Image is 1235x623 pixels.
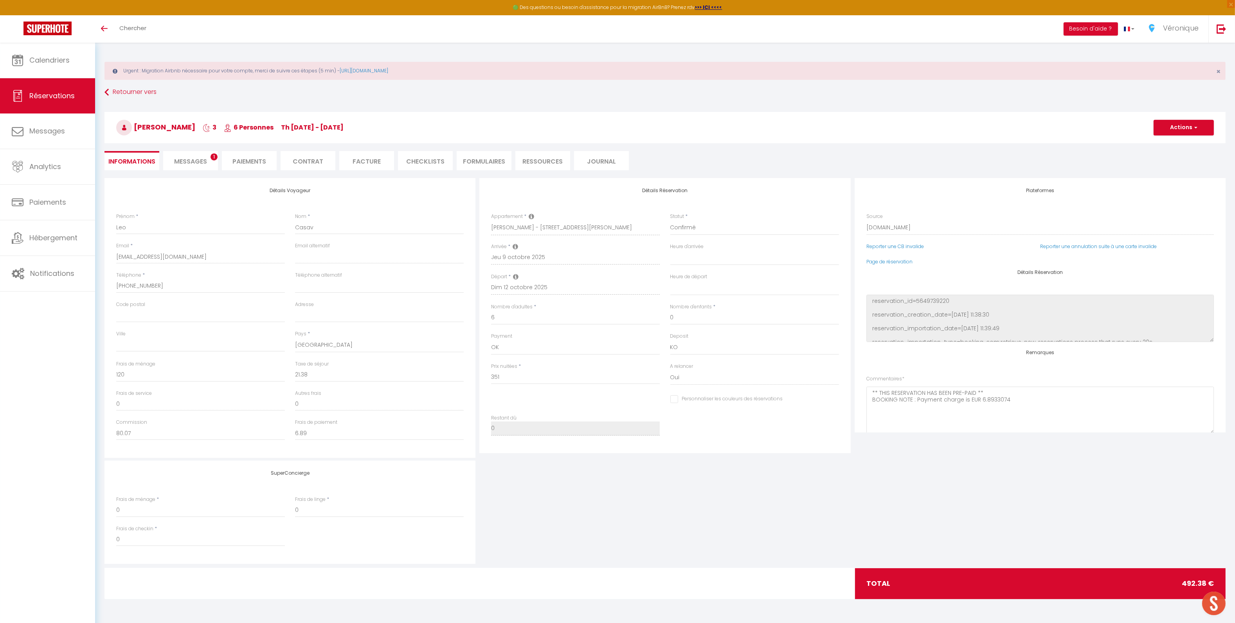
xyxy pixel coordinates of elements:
a: Reporter une annulation suite à une carte invalide [1040,243,1157,250]
span: Analytics [29,162,61,171]
li: CHECKLISTS [398,151,453,170]
label: Frais de ménage [116,496,155,503]
img: Super Booking [23,22,72,35]
a: [URL][DOMAIN_NAME] [340,67,388,74]
label: Départ [491,273,507,281]
span: 6 Personnes [224,123,274,132]
span: Chercher [119,24,146,32]
li: Facture [339,151,394,170]
h4: Détails Réservation [866,270,1214,275]
span: 3 [203,123,216,132]
label: Prix nuitées [491,363,517,370]
label: Commission [116,419,147,426]
label: Heure de départ [670,273,708,281]
span: [PERSON_NAME] [116,122,195,132]
label: Frais de paiement [295,419,337,426]
label: Prénom [116,213,135,220]
li: Paiements [222,151,277,170]
a: Page de réservation [866,258,913,265]
span: 1 [211,153,218,160]
div: total [855,568,1226,599]
label: Taxe de séjour [295,360,329,368]
label: Frais de service [116,390,152,397]
img: logout [1217,24,1226,34]
a: >>> ICI <<<< [695,4,722,11]
h4: SuperConcierge [116,470,464,476]
a: ... Véronique [1140,15,1208,43]
h4: Plateformes [866,188,1214,193]
span: Notifications [30,268,74,278]
label: Téléphone alternatif [295,272,342,279]
h4: Remarques [866,350,1214,355]
span: Messages [174,157,207,166]
button: Besoin d'aide ? [1064,22,1118,36]
label: Statut [670,213,684,220]
label: Frais de linge [295,496,326,503]
label: Email [116,242,129,250]
label: Ville [116,330,126,338]
label: Frais de ménage [116,360,155,368]
a: Retourner vers [104,85,1226,99]
label: Nombre d'enfants [670,303,712,311]
label: Arrivée [491,243,507,250]
label: Frais de checkin [116,525,153,533]
span: Th [DATE] - [DATE] [281,123,344,132]
span: Calendriers [29,55,70,65]
li: Ressources [515,151,570,170]
h4: Détails Réservation [491,188,839,193]
li: FORMULAIRES [457,151,511,170]
label: A relancer [670,363,693,370]
span: 492.38 € [1182,578,1214,589]
label: Heure d'arrivée [670,243,704,250]
label: Appartement [491,213,523,220]
label: Payment [491,333,512,340]
label: Autres frais [295,390,321,397]
li: Contrat [281,151,335,170]
span: Réservations [29,91,75,101]
label: Pays [295,330,306,338]
label: Téléphone [116,272,141,279]
label: Nombre d'adultes [491,303,533,311]
label: Code postal [116,301,145,308]
li: Journal [574,151,629,170]
span: Hébergement [29,233,77,243]
label: Source [866,213,883,220]
span: Messages [29,126,65,136]
span: Véronique [1163,23,1199,33]
div: Ouvrir le chat [1202,592,1226,615]
div: Urgent : Migration Airbnb nécessaire pour votre compte, merci de suivre ces étapes (5 min) - [104,62,1226,80]
button: Actions [1154,120,1214,135]
label: Deposit [670,333,689,340]
button: Close [1216,68,1221,75]
h4: Détails Voyageur [116,188,464,193]
label: Email alternatif [295,242,330,250]
label: Nom [295,213,306,220]
label: Commentaires [866,375,904,383]
label: Restant dû [491,414,517,422]
img: ... [1146,22,1158,34]
span: × [1216,67,1221,76]
a: Chercher [113,15,152,43]
li: Informations [104,151,159,170]
a: Reporter une CB invalide [866,243,924,250]
label: Adresse [295,301,314,308]
span: Paiements [29,197,66,207]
